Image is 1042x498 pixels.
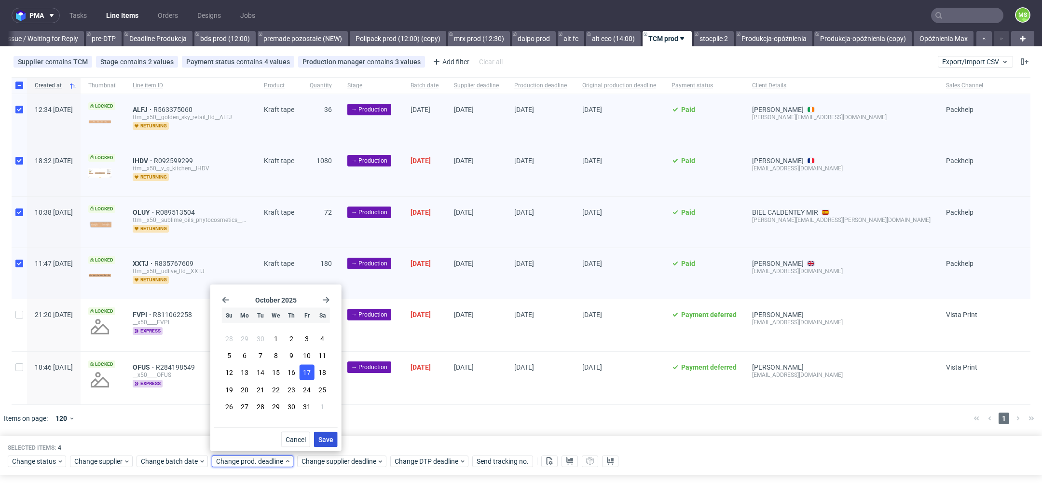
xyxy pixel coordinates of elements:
span: 17 [303,368,311,377]
span: R089513504 [156,208,197,216]
div: ttm__x50__v_g_kitchen__IHDV [133,165,248,172]
span: 7 [259,351,262,360]
span: returning [133,173,169,181]
span: express [133,327,163,335]
span: Quantity [310,82,332,90]
span: [DATE] [411,106,430,113]
div: ttm__x50__udlive_ltd__XXTJ [133,267,248,275]
span: 10 [303,351,311,360]
span: 1 [320,401,324,411]
button: Wed Oct 29 2025 [268,399,283,414]
span: Created at [35,82,65,90]
span: Save [318,436,333,443]
span: [DATE] [411,311,431,318]
a: Jobs [234,8,261,23]
span: 72 [324,208,332,216]
button: Fri Oct 03 2025 [300,331,315,346]
div: ttm__x50__sublime_oils_phytocosmetics__OLUY [133,216,248,224]
a: R811062258 [153,311,194,318]
div: [EMAIL_ADDRESS][DOMAIN_NAME] [752,267,931,275]
button: Sat Oct 25 2025 [315,382,330,397]
a: Orders [152,8,184,23]
div: __x50____OFUS [133,371,248,379]
span: returning [133,122,169,130]
span: 4 [320,334,324,344]
a: IHDV [133,157,154,165]
a: premade pozostałe (NEW) [258,31,348,46]
span: Paid [681,260,695,267]
span: 6 [243,351,247,360]
a: OLUY [133,208,156,216]
button: Export/Import CSV [938,56,1013,68]
span: 10:38 [DATE] [35,208,73,216]
a: alt fc [558,31,584,46]
span: Supplier deadline [454,82,499,90]
button: Thu Oct 09 2025 [284,348,299,363]
span: Paid [681,106,695,113]
span: 2 [289,334,293,344]
span: 18 [318,368,326,377]
span: 5 [227,351,231,360]
span: 30 [288,401,295,411]
span: → Production [351,310,387,319]
button: Sun Sep 28 2025 [222,331,237,346]
span: [DATE] [454,157,474,165]
button: Save [314,432,338,447]
span: 13 [241,368,248,377]
span: Go back 1 month [222,296,230,304]
a: Line Items [100,8,144,23]
span: 22 [272,385,280,394]
a: TCM prod [643,31,692,46]
span: Locked [88,307,115,315]
button: Sat Nov 01 2025 [315,399,330,414]
button: Fri Oct 31 2025 [300,399,315,414]
span: 1080 [316,157,332,165]
span: express [133,380,163,387]
a: Deadline Produkcja [123,31,192,46]
button: Mon Oct 20 2025 [237,382,252,397]
span: Kraft tape [264,208,294,216]
span: Locked [88,154,115,162]
img: data [88,168,111,178]
span: ALFJ [133,106,153,113]
span: → Production [351,105,387,114]
span: contains [120,58,148,66]
div: Clear all [477,55,505,69]
span: Supplier [18,58,45,66]
a: mrx prod (12:30) [448,31,510,46]
span: OFUS [133,363,156,371]
span: pma [29,12,44,19]
span: Kraft tape [264,157,294,165]
span: Payment status [186,58,236,66]
span: 4 [58,444,61,451]
span: XXTJ [133,260,154,267]
span: Selected items: [8,444,56,452]
span: Change supplier deadline [302,456,377,466]
a: pre-DTP [86,31,122,46]
div: [EMAIL_ADDRESS][DOMAIN_NAME] [752,165,931,172]
div: [PERSON_NAME][EMAIL_ADDRESS][DOMAIN_NAME] [752,113,931,121]
a: Produkcja-opóźnienia [736,31,812,46]
div: Th [284,308,299,323]
a: Polipack prod (12:00) (copy) [350,31,446,46]
span: R563375060 [153,106,194,113]
span: [DATE] [454,311,474,318]
span: Change batch date [141,456,199,466]
span: Change status [12,456,57,466]
button: Fri Oct 17 2025 [300,365,315,380]
span: Packhelp [946,106,973,113]
button: Send tracking no. [472,456,533,467]
button: Fri Oct 24 2025 [300,382,315,397]
span: Line item ID [133,82,248,90]
a: Opóźnienia Max [914,31,973,46]
span: 30 [257,334,264,344]
span: 12:34 [DATE] [35,106,73,113]
span: Change prod. deadline [216,456,284,466]
span: Change supplier [74,456,123,466]
span: [DATE] [514,363,534,371]
button: Cancel [281,432,310,447]
span: [DATE] [582,363,602,371]
span: Paid [681,157,695,165]
span: 27 [241,401,248,411]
